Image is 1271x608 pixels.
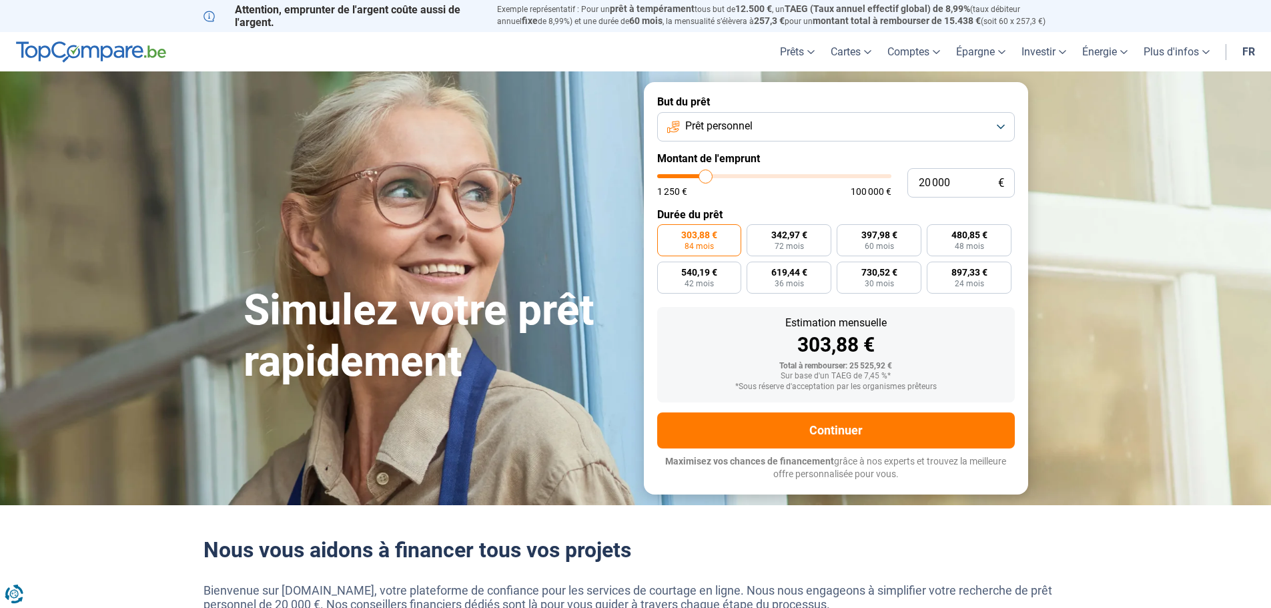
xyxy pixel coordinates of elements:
[955,242,984,250] span: 48 mois
[16,41,166,63] img: TopCompare
[823,32,879,71] a: Cartes
[657,208,1015,221] label: Durée du prêt
[865,280,894,288] span: 30 mois
[685,242,714,250] span: 84 mois
[665,456,834,467] span: Maximisez vos chances de financement
[685,119,753,133] span: Prêt personnel
[522,15,538,26] span: fixe
[948,32,1013,71] a: Épargne
[657,412,1015,448] button: Continuer
[610,3,695,14] span: prêt à tempérament
[775,280,804,288] span: 36 mois
[1013,32,1074,71] a: Investir
[685,280,714,288] span: 42 mois
[754,15,785,26] span: 257,3 €
[998,178,1004,189] span: €
[681,268,717,277] span: 540,19 €
[951,230,987,240] span: 480,85 €
[244,285,628,388] h1: Simulez votre prêt rapidement
[203,3,481,29] p: Attention, emprunter de l'argent coûte aussi de l'argent.
[668,318,1004,328] div: Estimation mensuelle
[1234,32,1263,71] a: fr
[775,242,804,250] span: 72 mois
[851,187,891,196] span: 100 000 €
[629,15,663,26] span: 60 mois
[497,3,1068,27] p: Exemple représentatif : Pour un tous but de , un (taux débiteur annuel de 8,99%) et une durée de ...
[861,268,897,277] span: 730,52 €
[771,268,807,277] span: 619,44 €
[668,335,1004,355] div: 303,88 €
[1074,32,1136,71] a: Énergie
[955,280,984,288] span: 24 mois
[657,187,687,196] span: 1 250 €
[772,32,823,71] a: Prêts
[657,455,1015,481] p: grâce à nos experts et trouvez la meilleure offre personnalisée pour vous.
[668,362,1004,371] div: Total à rembourser: 25 525,92 €
[785,3,970,14] span: TAEG (Taux annuel effectif global) de 8,99%
[657,112,1015,141] button: Prêt personnel
[668,382,1004,392] div: *Sous réserve d'acceptation par les organismes prêteurs
[203,537,1068,563] h2: Nous vous aidons à financer tous vos projets
[1136,32,1218,71] a: Plus d'infos
[681,230,717,240] span: 303,88 €
[657,95,1015,108] label: But du prêt
[813,15,981,26] span: montant total à rembourser de 15.438 €
[879,32,948,71] a: Comptes
[657,152,1015,165] label: Montant de l'emprunt
[735,3,772,14] span: 12.500 €
[668,372,1004,381] div: Sur base d'un TAEG de 7,45 %*
[861,230,897,240] span: 397,98 €
[771,230,807,240] span: 342,97 €
[951,268,987,277] span: 897,33 €
[865,242,894,250] span: 60 mois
